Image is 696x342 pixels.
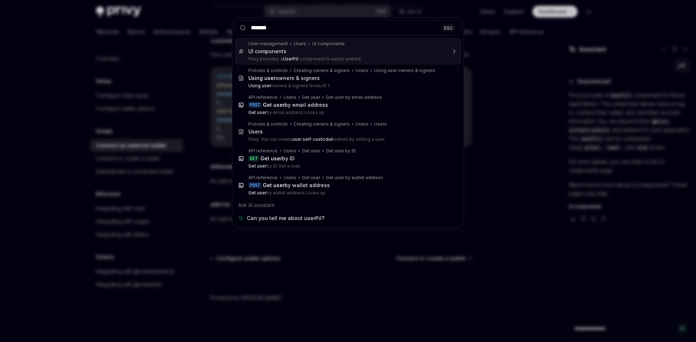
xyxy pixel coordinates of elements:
[356,68,368,73] div: Users
[248,83,271,88] b: Using user
[260,155,295,162] div: by ID
[326,175,383,181] div: Get user by wallet address
[356,121,368,127] div: Users
[248,56,446,62] p: Privy provides a l component to easily embed
[292,136,333,142] b: user self-custodial
[302,148,320,154] div: Get user
[248,136,446,142] p: Privy. You can create wallets by setting a user
[235,199,461,212] div: Ask AI assistant
[248,110,266,115] b: Get user
[263,102,285,108] b: Get user
[248,75,320,81] div: owners & signers
[302,175,320,181] div: Get user
[374,121,387,127] div: Users
[294,41,306,47] div: Users
[248,110,446,115] p: by email address Looks up
[248,175,278,181] div: API reference
[294,68,350,73] div: Creating owners & signers
[263,182,285,188] b: Get user
[248,102,261,108] div: POST
[248,121,288,127] div: Policies & controls
[248,163,446,169] p: by ID Get a user
[248,41,288,47] div: User management
[283,148,296,154] div: Users
[248,83,446,89] p: owners & signers NodeJS 1.
[248,190,446,196] p: by wallet address Looks up
[326,148,356,154] div: Get user by ID
[294,121,350,127] div: Creating owners & signers
[326,94,382,100] div: Get user by email address
[283,175,296,181] div: Users
[283,56,298,62] b: UserPil
[263,102,328,108] div: by email address
[260,155,282,161] b: Get user
[248,190,266,195] b: Get user
[312,41,345,47] div: UI components
[263,182,330,189] div: by wallet address
[374,68,435,73] div: Using user owners & signers
[247,215,324,222] span: Can you tell me about userPil?
[442,24,455,31] div: ESC
[248,156,259,161] div: GET
[248,94,278,100] div: API reference
[248,48,286,55] div: UI components
[248,128,263,135] div: Users
[248,148,278,154] div: API reference
[248,163,266,169] b: Get user
[283,94,296,100] div: Users
[248,68,288,73] div: Policies & controls
[302,94,320,100] div: Get user
[248,182,261,188] div: POST
[248,75,275,81] b: Using user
